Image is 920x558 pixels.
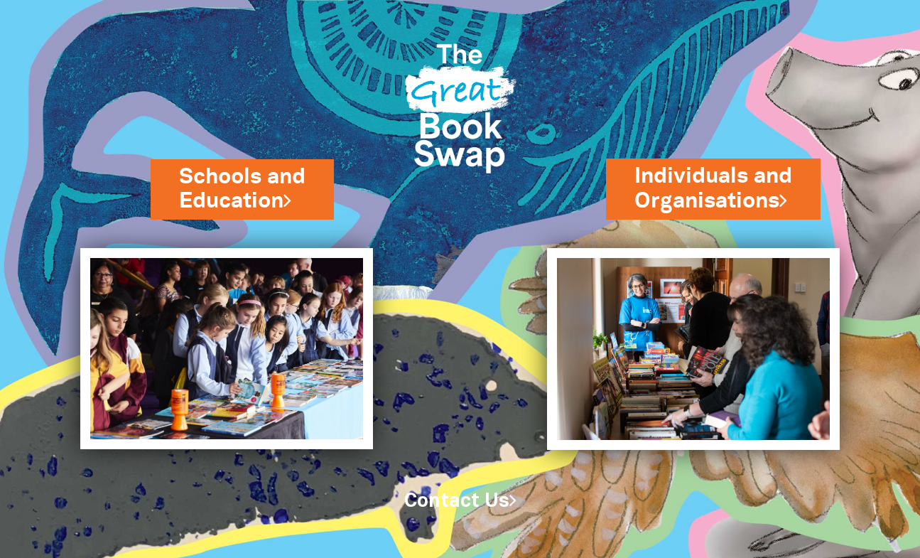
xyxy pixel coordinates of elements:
[80,248,373,450] img: Schools and Education
[394,17,526,192] img: Great Bookswap logo
[634,161,792,215] a: Individuals andOrganisations
[404,493,516,510] a: Contact Us
[547,248,840,450] img: Individuals and Organisations
[179,162,305,216] a: Schools andEducation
